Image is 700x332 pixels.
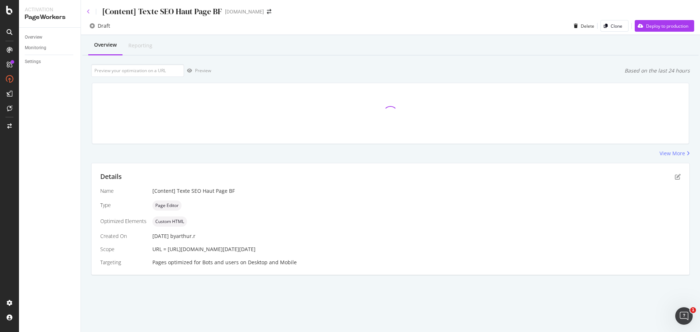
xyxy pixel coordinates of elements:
[128,42,152,49] div: Reporting
[100,218,147,225] div: Optimized Elements
[102,6,222,17] div: [Content] Texte SEO Haut Page BF
[25,34,75,41] a: Overview
[635,20,694,32] button: Deploy to production
[155,203,179,208] span: Page Editor
[100,246,147,253] div: Scope
[155,219,184,224] span: Custom HTML
[100,172,122,181] div: Details
[581,23,594,29] div: Delete
[660,150,685,157] div: View More
[202,259,239,266] div: Bots and users
[87,9,90,14] a: Click to go back
[25,44,75,52] a: Monitoring
[248,259,297,266] div: Desktop and Mobile
[100,202,147,209] div: Type
[100,233,147,240] div: Created On
[571,20,594,32] button: Delete
[267,9,271,14] div: arrow-right-arrow-left
[25,13,75,22] div: PageWorkers
[152,246,256,253] span: URL = [URL][DOMAIN_NAME][DATE][DATE]
[100,259,147,266] div: Targeting
[25,34,42,41] div: Overview
[195,67,211,74] div: Preview
[170,233,195,240] div: by arthur.r
[91,64,184,77] input: Preview your optimization on a URL
[25,58,75,66] a: Settings
[25,44,46,52] div: Monitoring
[94,41,117,48] div: Overview
[660,150,690,157] a: View More
[25,58,41,66] div: Settings
[690,307,696,313] span: 1
[152,216,187,227] div: neutral label
[98,22,110,30] div: Draft
[152,259,681,266] div: Pages optimized for on
[184,65,211,77] button: Preview
[646,23,688,29] div: Deploy to production
[152,187,681,195] div: [Content] Texte SEO Haut Page BF
[625,67,690,74] div: Based on the last 24 hours
[675,174,681,180] div: pen-to-square
[600,20,629,32] button: Clone
[675,307,693,325] iframe: Intercom live chat
[152,233,681,240] div: [DATE]
[152,200,182,211] div: neutral label
[225,8,264,15] div: [DOMAIN_NAME]
[611,23,622,29] div: Clone
[100,187,147,195] div: Name
[25,6,75,13] div: Activation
